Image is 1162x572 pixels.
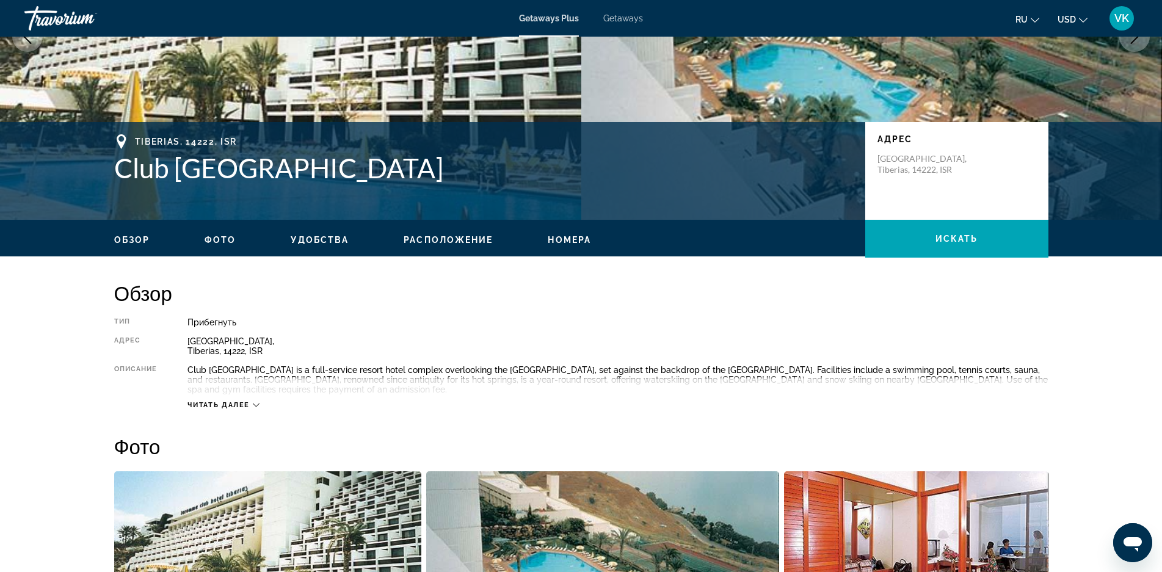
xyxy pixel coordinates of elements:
[548,234,591,245] button: Номера
[114,234,150,245] button: Обзор
[114,317,158,327] div: Тип
[114,235,150,245] span: Обзор
[135,137,238,147] span: Tiberias, 14222, ISR
[291,234,349,245] button: Удобства
[1113,523,1152,562] iframe: Кнопка запуска окна обмена сообщениями
[114,365,158,394] div: Описание
[519,13,579,23] a: Getaways Plus
[1015,10,1039,28] button: Change language
[187,336,1048,356] div: [GEOGRAPHIC_DATA], Tiberias, 14222, ISR
[1058,10,1088,28] button: Change currency
[935,234,978,244] span: искать
[114,336,158,356] div: Адрес
[187,401,250,409] span: Читать далее
[1058,15,1076,24] span: USD
[877,153,975,175] p: [GEOGRAPHIC_DATA], Tiberias, 14222, ISR
[1015,15,1028,24] span: ru
[291,235,349,245] span: Удобства
[187,365,1048,394] div: Club [GEOGRAPHIC_DATA] is a full-service resort hotel complex overlooking the [GEOGRAPHIC_DATA], ...
[114,152,853,184] h1: Club [GEOGRAPHIC_DATA]
[114,281,1048,305] h2: Обзор
[404,234,493,245] button: Расположение
[187,317,1048,327] div: Прибегнуть
[865,220,1048,258] button: искать
[1106,5,1138,31] button: User Menu
[548,235,591,245] span: Номера
[404,235,493,245] span: Расположение
[877,134,1036,144] p: Адрес
[205,235,236,245] span: Фото
[205,234,236,245] button: Фото
[187,400,260,410] button: Читать далее
[1119,21,1150,52] button: Next image
[603,13,643,23] a: Getaways
[24,2,147,34] a: Travorium
[114,434,1048,458] h2: Фото
[12,21,43,52] button: Previous image
[1114,12,1129,24] span: VK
